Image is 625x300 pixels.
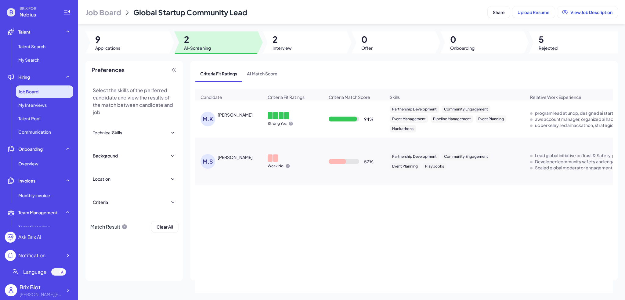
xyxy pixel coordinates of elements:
span: Nebius [20,11,56,18]
div: 94 % [364,116,374,122]
span: Skills [390,94,400,100]
span: Applications [95,45,120,51]
div: Background [93,153,118,159]
div: MATVIY KRUGLOV [218,112,253,118]
span: Clear All [157,224,173,230]
span: Interview [273,45,292,51]
div: Partnership Development [390,106,439,113]
div: Playbooks [423,163,446,170]
span: Job Board [18,89,38,95]
div: Event Planning [390,163,420,170]
span: 0 [450,34,475,45]
button: View Job Description [557,6,618,18]
div: Pipeline Management [431,115,473,123]
div: Match Result [90,221,128,233]
div: blake@joinbrix.com [20,291,62,298]
span: Candidate [201,94,222,100]
span: Criteria Fit Ratings [195,66,242,81]
div: Partnership Development [390,153,439,160]
div: Community Engagement [442,153,490,160]
span: Criteria Match Score [329,94,370,100]
span: Monthly invoice [18,192,50,198]
span: Invoices [18,178,35,184]
div: Hackathons [390,125,416,132]
span: Team Management [18,209,57,215]
span: 5 [539,34,558,45]
span: AI-Screening [184,45,211,51]
span: My Search [18,57,39,63]
span: Preferences [92,66,125,74]
span: View Job Description [570,9,612,15]
span: Talent [18,29,31,35]
div: M.K [201,112,215,126]
div: Event Management [390,115,428,123]
span: Share [493,9,505,15]
span: 2 [184,34,211,45]
span: Global Startup Community Lead [133,8,247,17]
span: Criteria Fit Ratings [268,94,305,100]
p: Strong Yes [268,121,287,126]
div: Ask Brix AI [18,233,41,241]
span: 0 [361,34,373,45]
p: Weak No [268,164,284,168]
button: Upload Resume [512,6,555,18]
span: Onboarding [18,146,43,152]
span: Language [23,268,47,276]
span: Job Board [85,7,121,17]
img: user_logo.png [5,284,17,296]
div: Criteria [93,199,108,205]
button: Share [488,6,510,18]
span: AI Match Score [242,66,282,81]
div: Event Planning [476,115,506,123]
div: Brix Blot [20,283,62,291]
span: Talent Search [18,43,45,49]
p: Select the skills of the perferred candidate and view the results of the match between candidate ... [93,87,176,116]
span: Onboarding [450,45,475,51]
div: Notification [18,252,45,259]
span: Communication [18,129,51,135]
span: Upload Resume [518,9,550,15]
span: Talent Pool [18,115,40,121]
span: 2 [273,34,292,45]
div: Technical Skills [93,129,122,136]
span: BRIX FOR [20,6,56,11]
div: Community Engagement [442,106,490,113]
span: Offer [361,45,373,51]
span: Team Overview [18,224,50,230]
div: Michael Swenson [218,154,253,160]
span: My Interviews [18,102,47,108]
button: Clear All [151,221,178,233]
div: Location [93,176,110,182]
div: 57 % [364,158,374,164]
span: 9 [95,34,120,45]
div: M.S [201,154,215,169]
span: Overview [18,161,38,167]
span: Rejected [539,45,558,51]
span: Hiring [18,74,30,80]
span: Relative Work Experience [530,94,581,100]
